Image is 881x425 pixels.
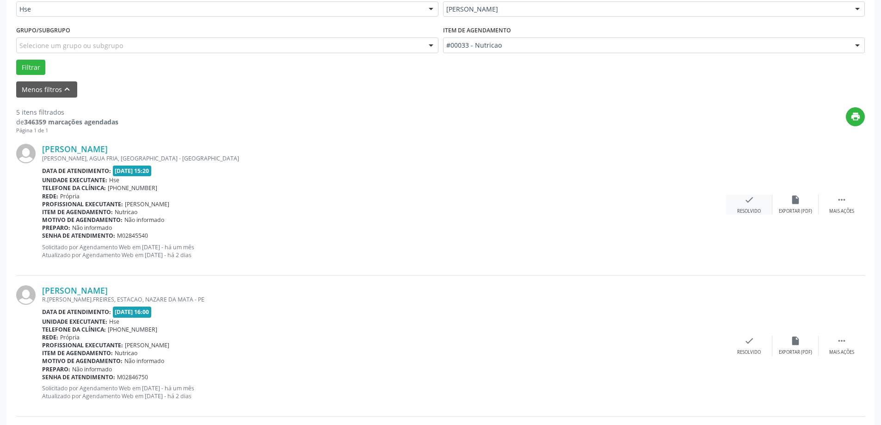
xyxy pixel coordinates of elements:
[737,349,761,356] div: Resolvido
[42,144,108,154] a: [PERSON_NAME]
[125,200,169,208] span: [PERSON_NAME]
[779,208,812,215] div: Exportar (PDF)
[737,208,761,215] div: Resolvido
[42,349,113,357] b: Item de agendamento:
[109,176,119,184] span: Hse
[42,365,70,373] b: Preparo:
[16,117,118,127] div: de
[72,224,112,232] span: Não informado
[790,195,801,205] i: insert_drive_file
[42,373,115,381] b: Senha de atendimento:
[60,192,80,200] span: Própria
[42,192,58,200] b: Rede:
[829,349,854,356] div: Mais ações
[124,357,164,365] span: Não informado
[42,154,726,162] div: [PERSON_NAME], AGUA FRIA, [GEOGRAPHIC_DATA] - [GEOGRAPHIC_DATA]
[24,117,118,126] strong: 346359 marcações agendadas
[42,296,726,303] div: R.[PERSON_NAME].FREIRES, ESTACAO, NAZARE DA MATA - PE
[443,23,511,37] label: Item de agendamento
[16,285,36,305] img: img
[42,341,123,349] b: Profissional executante:
[829,208,854,215] div: Mais ações
[42,200,123,208] b: Profissional executante:
[72,365,112,373] span: Não informado
[42,208,113,216] b: Item de agendamento:
[16,23,70,37] label: Grupo/Subgrupo
[115,349,137,357] span: Nutricao
[113,307,152,317] span: [DATE] 16:00
[42,285,108,296] a: [PERSON_NAME]
[790,336,801,346] i: insert_drive_file
[446,41,846,50] span: #00033 - Nutricao
[117,232,148,240] span: M02845540
[16,107,118,117] div: 5 itens filtrados
[62,84,72,94] i: keyboard_arrow_up
[779,349,812,356] div: Exportar (PDF)
[42,167,111,175] b: Data de atendimento:
[16,60,45,75] button: Filtrar
[42,384,726,400] p: Solicitado por Agendamento Web em [DATE] - há um mês Atualizado por Agendamento Web em [DATE] - h...
[42,318,107,326] b: Unidade executante:
[124,216,164,224] span: Não informado
[744,336,754,346] i: check
[16,144,36,163] img: img
[60,333,80,341] span: Própria
[42,216,123,224] b: Motivo de agendamento:
[446,5,846,14] span: [PERSON_NAME]
[42,184,106,192] b: Telefone da clínica:
[846,107,865,126] button: print
[42,224,70,232] b: Preparo:
[42,176,107,184] b: Unidade executante:
[42,326,106,333] b: Telefone da clínica:
[42,308,111,316] b: Data de atendimento:
[744,195,754,205] i: check
[113,166,152,176] span: [DATE] 15:20
[42,333,58,341] b: Rede:
[117,373,148,381] span: M02846750
[16,127,118,135] div: Página 1 de 1
[837,195,847,205] i: 
[850,111,861,122] i: print
[19,41,123,50] span: Selecione um grupo ou subgrupo
[125,341,169,349] span: [PERSON_NAME]
[16,81,77,98] button: Menos filtroskeyboard_arrow_up
[108,184,157,192] span: [PHONE_NUMBER]
[42,232,115,240] b: Senha de atendimento:
[115,208,137,216] span: Nutricao
[19,5,419,14] span: Hse
[109,318,119,326] span: Hse
[42,243,726,259] p: Solicitado por Agendamento Web em [DATE] - há um mês Atualizado por Agendamento Web em [DATE] - h...
[837,336,847,346] i: 
[108,326,157,333] span: [PHONE_NUMBER]
[42,357,123,365] b: Motivo de agendamento:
